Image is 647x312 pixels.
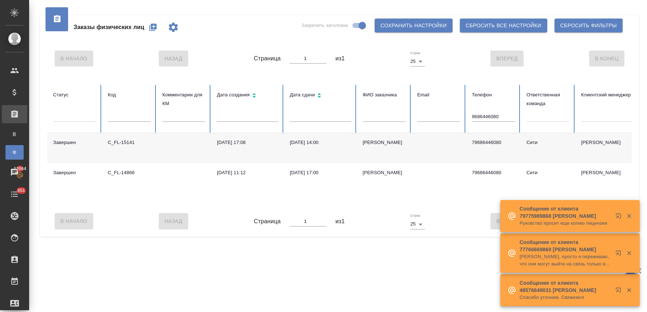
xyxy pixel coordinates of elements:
p: 79686446080 [472,169,515,176]
button: Сохранить настройки [375,19,453,32]
div: Завершен [53,139,96,146]
div: Комментарии для КМ [162,91,205,108]
div: [DATE] 17:08 [217,139,278,146]
button: Сбросить все настройки [460,19,547,32]
span: Ф [9,149,20,156]
label: Строк [410,51,420,55]
button: Открыть в новой вкладке [611,283,628,300]
p: [PERSON_NAME], просто я переживаю, что они могут выйти на связь только в [DATE] [520,253,611,268]
div: Завершен [53,169,96,176]
button: Закрыть [622,287,636,293]
span: из 1 [335,54,345,63]
a: Ф [5,145,24,160]
span: Сохранить настройки [380,21,447,30]
div: Ответственная команда [526,91,569,108]
span: 651 [13,187,29,194]
div: 25 [410,56,425,67]
div: Сортировка [217,91,278,101]
button: Сбросить фильтры [555,19,623,32]
a: 651 [2,185,27,203]
div: Клиентский менеджер [581,91,642,99]
span: Сбросить все настройки [466,21,541,30]
div: Сортировка [290,91,351,101]
button: Закрыть [622,250,636,256]
p: Спасибо уточним. Свяжемся [520,294,611,301]
a: В [5,127,24,141]
p: Сообщение от клиента 77766669860 [PERSON_NAME] [520,239,611,253]
div: Сити [526,139,569,146]
p: Сообщение от клиента 79775989868 [PERSON_NAME] [520,205,611,220]
div: [DATE] 17:00 [290,169,351,176]
div: C_FL-14866 [108,169,151,176]
div: [PERSON_NAME] [363,139,406,146]
div: Email [417,91,460,99]
div: [PERSON_NAME] [363,169,406,176]
a: 13564 [2,163,27,181]
span: Закрепить заголовки [301,22,348,29]
span: Страница [254,217,281,226]
div: C_FL-15141 [108,139,151,146]
div: [DATE] 14:00 [290,139,351,146]
div: [DATE] 11:12 [217,169,278,176]
button: Закрыть [622,213,636,219]
div: ФИО заказчика [363,91,406,99]
p: 79686446080 [472,139,515,146]
label: Строк [410,214,420,217]
div: 25 [410,219,425,229]
div: Телефон [472,91,515,99]
div: Статус [53,91,96,99]
span: 13564 [9,165,31,172]
span: Заказы физических лиц [74,23,144,32]
span: В [9,131,20,138]
p: Руковство просит еще копию лицензии [520,220,611,227]
button: Открыть в новой вкладке [611,209,628,226]
div: Код [108,91,151,99]
div: Сити [526,169,569,176]
span: Сбросить фильтры [560,21,617,30]
p: Сообщение от клиента 48576649031 [PERSON_NAME] [520,279,611,294]
button: Открыть в новой вкладке [611,246,628,263]
span: Страница [254,54,281,63]
button: Создать [144,19,162,36]
span: из 1 [335,217,345,226]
